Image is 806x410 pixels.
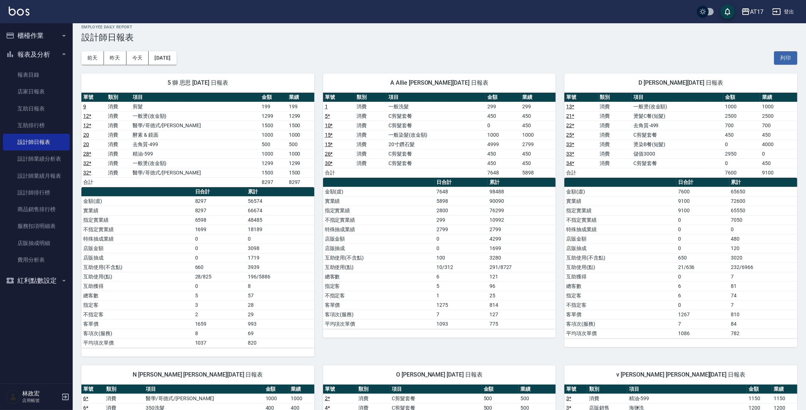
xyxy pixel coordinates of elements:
td: 店販金額 [323,234,435,244]
td: 1299 [260,111,287,121]
td: 20寸鑽石髮 [387,140,485,149]
p: 店用帳號 [22,397,59,404]
td: 5 [193,291,246,300]
td: 1500 [260,168,287,177]
td: 299 [485,102,521,111]
td: 0 [723,140,760,149]
button: 報表及分析 [3,45,70,64]
td: 客項次(服務) [564,319,676,329]
td: 0 [729,225,797,234]
td: 3020 [729,253,797,262]
td: 消費 [598,102,632,111]
th: 日合計 [676,178,729,187]
td: 5 [435,281,488,291]
td: 0 [676,244,729,253]
td: 0 [676,225,729,234]
td: 去角質-499 [131,140,260,149]
table: a dense table [81,93,314,187]
td: 總客數 [81,291,193,300]
td: 199 [287,102,314,111]
td: 25 [488,291,556,300]
td: 0 [246,234,314,244]
table: a dense table [564,178,797,338]
td: 2500 [723,111,760,121]
td: 2799 [435,225,488,234]
td: 3280 [488,253,556,262]
td: 5898 [435,196,488,206]
a: 1 [325,104,328,109]
a: 費用分析表 [3,252,70,268]
td: 7600 [723,168,760,177]
th: 業績 [521,93,556,102]
a: 服務扣項明細表 [3,218,70,234]
td: 儲值3000 [632,149,723,158]
td: 1719 [246,253,314,262]
td: 0 [723,158,760,168]
td: 1275 [435,300,488,310]
td: 0 [435,234,488,244]
td: 450 [521,158,556,168]
td: 0 [193,253,246,262]
button: AT17 [738,4,766,19]
td: 店販金額 [81,244,193,253]
td: 消費 [106,130,131,140]
td: 9100 [760,168,797,177]
td: 0 [193,281,246,291]
td: 精油-599 [131,149,260,158]
td: 72600 [729,196,797,206]
td: 700 [760,121,797,130]
td: 合計 [323,168,355,177]
td: 120 [729,244,797,253]
table: a dense table [81,187,314,348]
td: 1000 [760,102,797,111]
a: 設計師業績分析表 [3,150,70,167]
td: 消費 [106,102,131,111]
td: 450 [485,111,521,121]
td: 9100 [676,196,729,206]
td: 消費 [355,149,387,158]
a: 商品銷售排行榜 [3,201,70,218]
td: 2800 [435,206,488,215]
td: 消費 [598,130,632,140]
td: 7050 [729,215,797,225]
h5: 林政宏 [22,390,59,397]
td: 平均項次單價 [81,338,193,347]
td: 775 [488,319,556,329]
table: a dense table [564,93,797,178]
a: 互助日報表 [3,100,70,117]
td: 互助獲得 [564,272,676,281]
td: 店販抽成 [81,253,193,262]
td: 1000 [260,149,287,158]
td: 48485 [246,215,314,225]
td: 291/8727 [488,262,556,272]
td: 450 [521,121,556,130]
th: 單號 [564,93,598,102]
td: 28 [246,300,314,310]
button: save [720,4,735,19]
td: 不指定實業績 [81,225,193,234]
td: 1699 [488,244,556,253]
th: 類別 [598,93,632,102]
td: 總客數 [323,272,435,281]
h2: Employee Daily Report [81,25,797,29]
td: C剪髮套餐 [632,158,723,168]
div: AT17 [750,7,763,16]
td: 7600 [676,187,729,196]
th: 金額 [485,93,521,102]
th: 單號 [323,93,355,102]
td: 消費 [598,121,632,130]
td: 總客數 [564,281,676,291]
td: 3098 [246,244,314,253]
th: 項目 [131,93,260,102]
button: 昨天 [104,51,126,65]
td: 2 [193,310,246,319]
td: 0 [676,215,729,225]
td: 196/5886 [246,272,314,281]
a: 設計師日報表 [3,134,70,150]
a: 店家日報表 [3,83,70,100]
td: 6598 [193,215,246,225]
td: 醫學/哥德式/[PERSON_NAME] [131,121,260,130]
th: 累計 [488,178,556,187]
td: C剪髮套餐 [387,149,485,158]
th: 累計 [246,187,314,197]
